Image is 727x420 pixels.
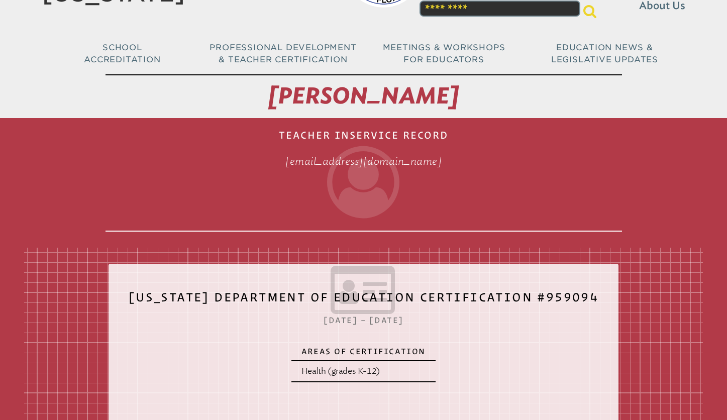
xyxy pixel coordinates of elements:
h1: Teacher Inservice Record [106,122,622,232]
p: Health (grades K-12) [301,365,426,377]
span: Education News & Legislative Updates [551,43,658,64]
span: Professional Development & Teacher Certification [210,43,356,64]
span: [PERSON_NAME] [268,82,459,110]
span: Meetings & Workshops for Educators [383,43,505,64]
span: [DATE] – [DATE] [324,316,403,325]
h2: [US_STATE] Department of Education Certification #959094 [129,284,598,318]
p: Areas of Certification [301,346,426,356]
span: School Accreditation [84,43,160,64]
